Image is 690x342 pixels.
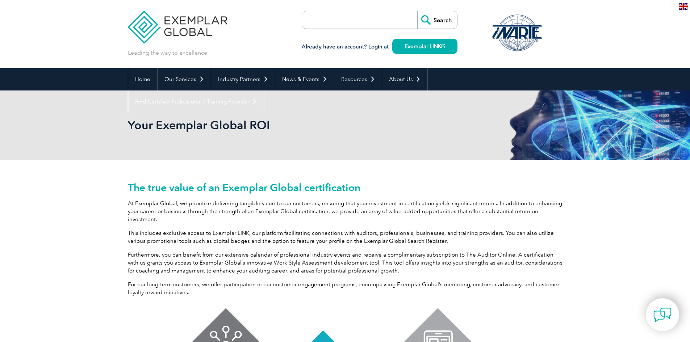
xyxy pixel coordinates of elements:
p: Furthermore, you can benefit from our extensive calendar of professional industry events and rece... [128,251,563,275]
h2: The true value of an Exemplar Global certification [128,182,563,193]
p: For our long-term customers, we offer participation in our customer engagement programs, encompas... [128,280,563,296]
a: About Us [382,68,427,90]
a: Exemplar LINK [392,39,457,54]
img: open_square.png [441,44,445,48]
a: Our Services [158,68,211,90]
p: Leading the way to excellence [128,49,207,57]
input: Search [417,11,457,29]
a: News & Events [275,68,334,90]
a: Find Certified Professional / Training Provider [128,90,264,113]
img: contact-chat.png [653,306,672,324]
img: en [679,3,688,10]
p: This includes exclusive access to Exemplar LINK, our platform facilitating connections with audit... [128,229,563,245]
a: Home [128,68,157,90]
a: Industry Partners [211,68,275,90]
h2: Your Exemplar Global ROI [128,119,432,131]
p: At Exemplar Global, we prioritize delivering tangible value to our customers, ensuring that your ... [128,199,563,223]
h3: Already have an account? Login at [302,42,457,51]
a: Resources [334,68,382,90]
